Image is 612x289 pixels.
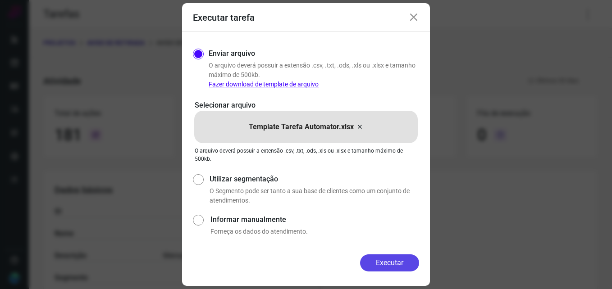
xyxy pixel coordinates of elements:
p: O Segmento pode ser tanto a sua base de clientes como um conjunto de atendimentos. [210,186,419,205]
a: Fazer download de template de arquivo [209,81,319,88]
h3: Executar tarefa [193,12,255,23]
p: Template Tarefa Automator.xlsx [249,122,354,132]
label: Informar manualmente [210,214,419,225]
label: Utilizar segmentação [210,174,419,185]
button: Executar [360,254,419,271]
label: Enviar arquivo [209,48,255,59]
p: Forneça os dados do atendimento. [210,227,419,236]
p: Selecionar arquivo [195,100,417,111]
p: O arquivo deverá possuir a extensão .csv, .txt, .ods, .xls ou .xlsx e tamanho máximo de 500kb. [209,61,419,89]
p: O arquivo deverá possuir a extensão .csv, .txt, .ods, .xls ou .xlsx e tamanho máximo de 500kb. [195,147,417,163]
